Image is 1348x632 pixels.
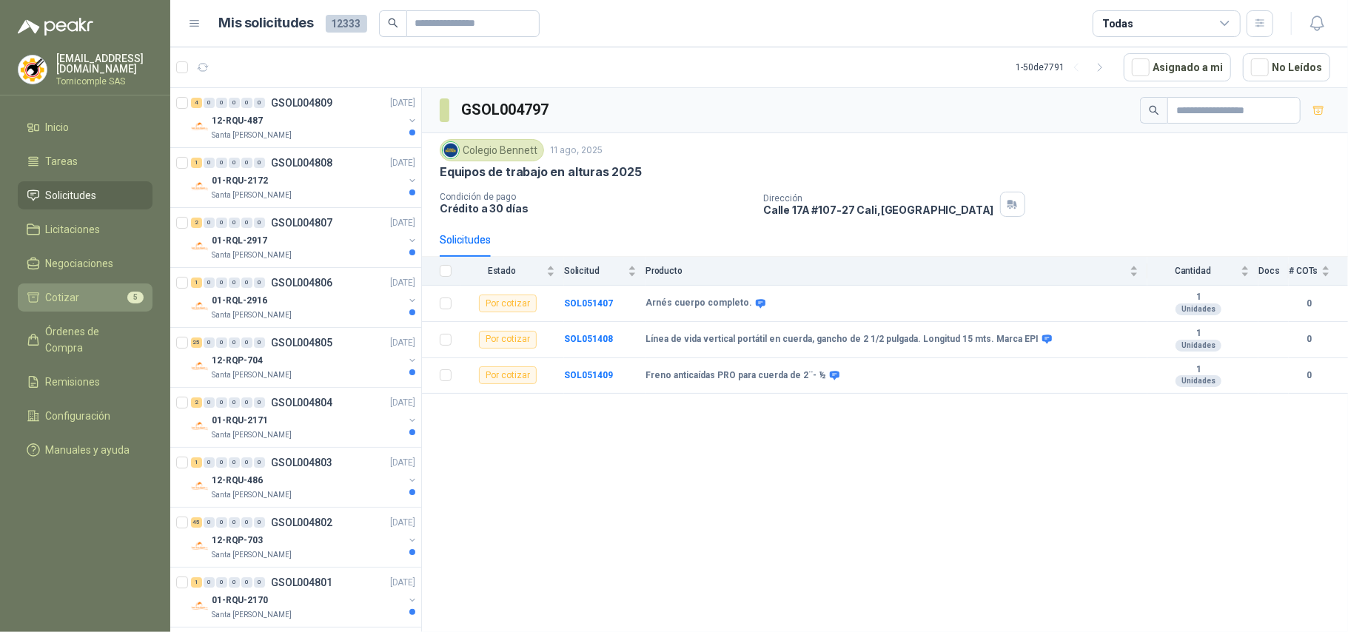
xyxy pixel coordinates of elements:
div: 0 [204,457,215,468]
div: 0 [204,397,215,408]
a: Inicio [18,113,152,141]
div: 0 [204,218,215,228]
p: 12-RQP-704 [212,354,263,368]
p: Santa [PERSON_NAME] [212,249,292,261]
div: 45 [191,517,202,528]
b: 0 [1289,369,1330,383]
span: Cantidad [1147,266,1238,276]
a: 1 0 0 0 0 0 GSOL004801[DATE] Company Logo01-RQU-2170Santa [PERSON_NAME] [191,574,418,621]
a: 2 0 0 0 0 0 GSOL004807[DATE] Company Logo01-RQL-2917Santa [PERSON_NAME] [191,214,418,261]
p: [DATE] [390,336,415,350]
div: 0 [254,457,265,468]
span: 12333 [326,15,367,33]
div: 0 [241,218,252,228]
a: Solicitudes [18,181,152,209]
p: GSOL004806 [271,278,332,288]
div: 0 [204,158,215,168]
span: Solicitudes [46,187,97,204]
div: 0 [216,577,227,588]
button: Asignado a mi [1124,53,1231,81]
b: 0 [1289,297,1330,311]
th: Docs [1258,257,1289,286]
a: Licitaciones [18,215,152,243]
p: GSOL004808 [271,158,332,168]
a: Manuales y ayuda [18,436,152,464]
div: 0 [241,98,252,108]
div: 0 [241,457,252,468]
div: 0 [204,577,215,588]
div: 25 [191,337,202,348]
p: Santa [PERSON_NAME] [212,549,292,561]
div: 0 [241,517,252,528]
div: 0 [254,98,265,108]
p: 01-RQL-2917 [212,234,267,248]
b: Línea de vida vertical portátil en cuerda, gancho de 2 1/2 pulgada. Longitud 15 mts. Marca EPI [646,334,1039,346]
span: Solicitud [564,266,625,276]
p: Condición de pago [440,192,751,202]
p: Santa [PERSON_NAME] [212,309,292,321]
div: 0 [216,517,227,528]
h1: Mis solicitudes [219,13,314,34]
img: Company Logo [191,238,209,255]
img: Company Logo [191,417,209,435]
p: Santa [PERSON_NAME] [212,429,292,441]
p: [DATE] [390,456,415,470]
div: 0 [254,218,265,228]
div: Por cotizar [479,295,537,312]
img: Company Logo [443,142,459,158]
p: GSOL004807 [271,218,332,228]
a: 1 0 0 0 0 0 GSOL004808[DATE] Company Logo01-RQU-2172Santa [PERSON_NAME] [191,154,418,201]
div: 0 [241,397,252,408]
div: 0 [216,337,227,348]
b: 1 [1147,292,1250,303]
b: 1 [1147,364,1250,376]
a: Configuración [18,402,152,430]
div: 0 [216,218,227,228]
img: Company Logo [191,477,209,495]
p: Santa [PERSON_NAME] [212,189,292,201]
div: 0 [241,337,252,348]
div: 0 [254,337,265,348]
span: Remisiones [46,374,101,390]
p: 12-RQP-703 [212,534,263,548]
span: # COTs [1289,266,1318,276]
b: 0 [1289,332,1330,346]
b: Arnés cuerpo completo. [646,297,752,309]
div: 0 [216,158,227,168]
a: SOL051408 [564,334,613,344]
p: 01-RQL-2916 [212,294,267,308]
div: 0 [204,278,215,288]
div: 0 [241,158,252,168]
span: Estado [460,266,543,276]
p: Dirección [763,193,993,204]
div: Solicitudes [440,232,491,248]
div: 0 [229,397,240,408]
div: 0 [229,577,240,588]
div: 1 - 50 de 7791 [1016,56,1112,79]
div: 0 [229,457,240,468]
img: Logo peakr [18,18,93,36]
img: Company Logo [19,56,47,84]
img: Company Logo [191,357,209,375]
span: Inicio [46,119,70,135]
th: Cantidad [1147,257,1258,286]
p: Calle 17A #107-27 Cali , [GEOGRAPHIC_DATA] [763,204,993,216]
p: 12-RQU-487 [212,114,263,128]
p: Crédito a 30 días [440,202,751,215]
p: 01-RQU-2172 [212,174,268,188]
p: [DATE] [390,516,415,530]
p: Santa [PERSON_NAME] [212,489,292,501]
img: Company Logo [191,178,209,195]
p: 01-RQU-2171 [212,414,268,428]
div: 4 [191,98,202,108]
span: Negociaciones [46,255,114,272]
th: Solicitud [564,257,646,286]
span: search [1149,105,1159,115]
div: Unidades [1176,340,1221,352]
a: SOL051407 [564,298,613,309]
a: SOL051409 [564,370,613,380]
div: 0 [254,577,265,588]
div: 0 [229,218,240,228]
